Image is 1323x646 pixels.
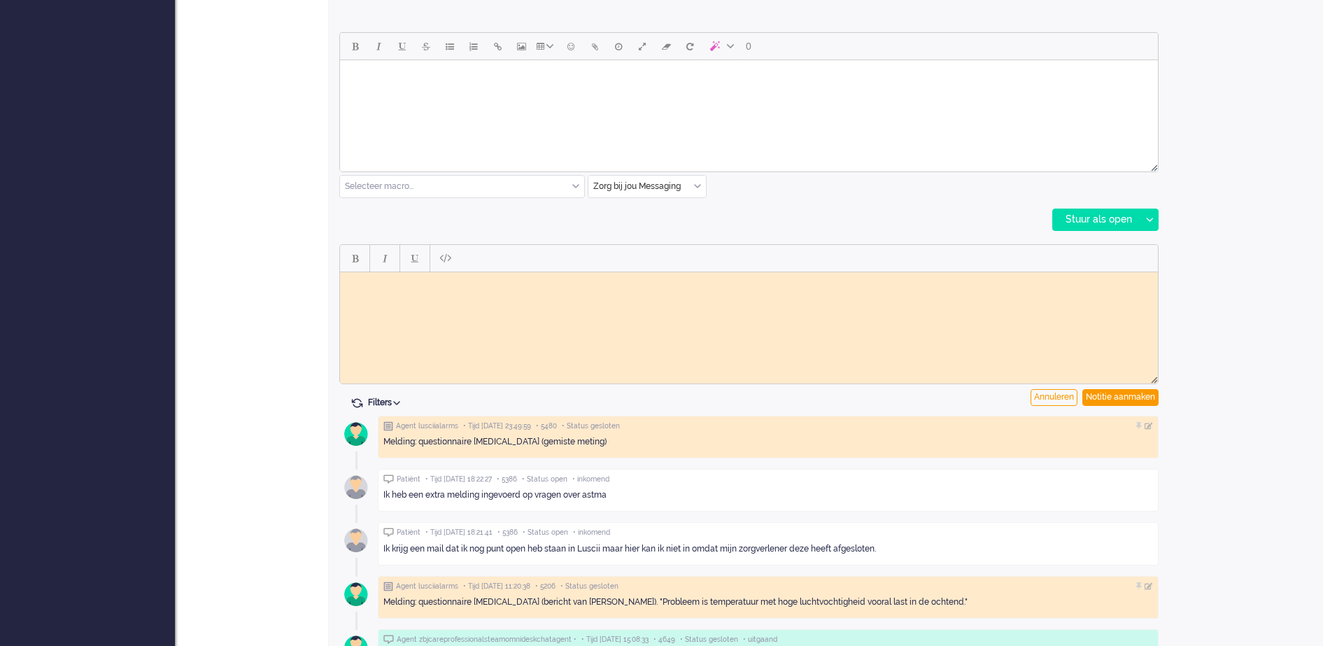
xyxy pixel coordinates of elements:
[559,34,583,58] button: Emoticons
[523,528,568,538] span: • Status open
[583,34,607,58] button: Add attachment
[383,436,1153,448] div: Melding: questionnaire [MEDICAL_DATA] (gemiste meting)
[497,528,518,538] span: • 5386
[368,398,405,407] span: Filters
[560,582,618,591] span: • Status gesloten
[397,635,576,645] span: Agent zbjcareprofessionalsteamomnideskchatagent •
[396,582,458,591] span: Agent lusciialarms
[383,421,393,431] img: ic_note_grey.svg
[562,421,620,431] span: • Status gesloten
[1053,209,1140,230] div: Stuur als open
[630,34,654,58] button: Fullscreen
[383,528,394,537] img: ic_chat_grey.svg
[1146,371,1158,384] div: Resize
[535,582,556,591] span: • 5206
[572,475,609,484] span: • inkomend
[397,475,420,484] span: Patiënt
[425,528,493,538] span: • Tijd [DATE] 18:21:41
[573,528,610,538] span: • inkomend
[438,34,462,58] button: Bullet list
[340,272,1158,371] iframe: Rich Text Area
[740,34,758,58] button: 0
[339,416,374,451] img: avatar
[397,528,420,538] span: Patiënt
[414,34,438,58] button: Strikethrough
[1031,389,1077,406] div: Annuleren
[486,34,509,58] button: Insert/edit link
[339,523,374,558] img: avatar
[367,34,390,58] button: Italic
[678,34,702,58] button: Reset content
[702,34,740,58] button: AI
[463,421,531,431] span: • Tijd [DATE] 23:49:59
[340,60,1158,159] iframe: Rich Text Area
[383,582,393,591] img: ic_note_grey.svg
[680,635,738,645] span: • Status gesloten
[343,246,367,270] button: Bold
[536,421,557,431] span: • 5480
[497,475,517,484] span: • 5386
[383,489,1153,501] div: Ik heb een extra melding ingevoerd op vragen over astma
[1082,389,1159,406] div: Notitie aanmaken
[383,543,1153,555] div: Ik krijg een mail dat ik nog punt open heb staan in Luscii maar hier kan ik niet in omdat mijn zo...
[383,475,394,484] img: ic_chat_grey.svg
[396,421,458,431] span: Agent lusciialarms
[390,34,414,58] button: Underline
[463,582,530,591] span: • Tijd [DATE] 11:20:38
[343,34,367,58] button: Bold
[383,596,1153,608] div: Melding: questionnaire [MEDICAL_DATA] (bericht van [PERSON_NAME]). "Probleem is temperatuur met h...
[607,34,630,58] button: Delay message
[433,246,457,270] button: Paste plain text
[746,41,751,52] span: 0
[339,577,374,612] img: avatar
[462,34,486,58] button: Numbered list
[653,635,675,645] span: • 4649
[509,34,533,58] button: Insert/edit image
[403,246,427,270] button: Underline
[383,635,394,644] img: ic_chat_grey.svg
[533,34,559,58] button: Table
[522,475,567,484] span: • Status open
[425,475,492,484] span: • Tijd [DATE] 18:22:27
[743,635,777,645] span: • uitgaand
[339,470,374,505] img: avatar
[654,34,678,58] button: Clear formatting
[373,246,397,270] button: Italic
[1146,159,1158,171] div: Resize
[581,635,649,645] span: • Tijd [DATE] 15:08:33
